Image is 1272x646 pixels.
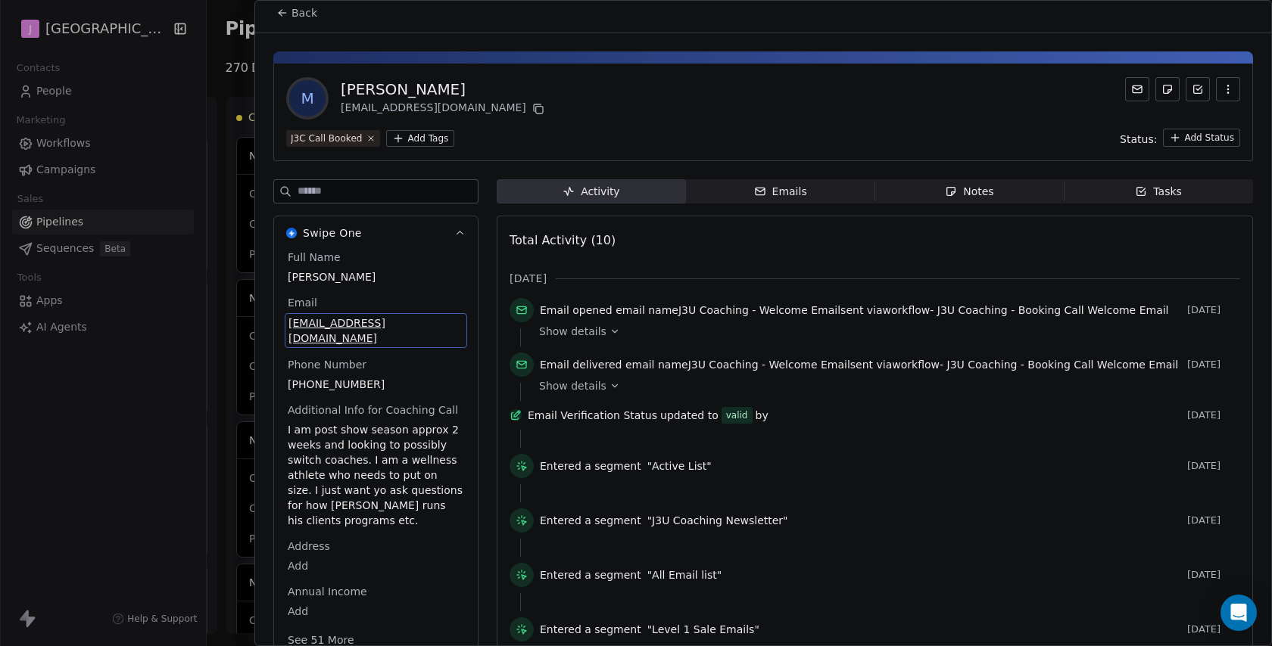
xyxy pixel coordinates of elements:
span: [EMAIL_ADDRESS][DOMAIN_NAME] [288,315,463,346]
div: Notes [945,184,993,200]
span: Swipe One [303,225,362,241]
span: J3U Coaching - Booking Call Welcome Email [947,359,1179,371]
span: Entered a segment [540,622,641,637]
span: [DATE] [1187,359,1240,371]
div: [PERSON_NAME] [341,79,547,100]
span: J3U Coaching - Welcome Email [688,359,850,371]
span: Email [285,295,320,310]
span: Entered a segment [540,458,641,474]
span: Show details [539,378,606,393]
div: valid [726,408,748,423]
div: [EMAIL_ADDRESS][DOMAIN_NAME] [341,100,547,118]
div: Tasks [1135,184,1182,200]
span: Add [288,558,464,573]
span: Show details [539,324,606,339]
span: I am post show season approx 2 weeks and looking to possibly switch coaches. I am a wellness athl... [288,422,464,528]
button: Add Tags [386,130,454,147]
div: Emails [754,184,807,200]
span: updated to [660,408,719,423]
span: Full Name [285,250,344,265]
span: Phone Number [285,357,369,372]
span: Back [291,5,317,20]
span: J3U Coaching - Welcome Email [678,304,840,316]
span: [DATE] [1187,569,1240,581]
span: [DATE] [1187,623,1240,635]
button: Swipe OneSwipe One [274,216,478,250]
span: Email Verification Status [528,408,657,423]
span: [DATE] [1187,460,1240,472]
span: Email opened [540,304,613,316]
div: J3C Call Booked [291,132,362,145]
span: email name sent via workflow - [540,303,1169,318]
span: J3U Coaching - Booking Call Welcome Email [937,304,1169,316]
span: by [756,408,768,423]
span: [PERSON_NAME] [288,269,464,284]
span: [DATE] [1187,514,1240,526]
img: Swipe One [286,228,297,238]
span: [DATE] [510,271,547,286]
span: Entered a segment [540,567,641,582]
span: Add [288,604,464,619]
div: Open Intercom Messenger [1221,595,1257,631]
span: [PHONE_NUMBER] [288,377,464,392]
span: Annual Income [285,584,370,599]
span: M [289,80,326,116]
span: Additional Info for Coaching Call [285,402,461,418]
span: "Active List" [647,458,712,474]
span: [DATE] [1187,304,1240,316]
span: "All Email list" [647,567,722,582]
span: "J3U Coaching Newsletter" [647,513,788,528]
span: Entered a segment [540,513,641,528]
span: [DATE] [1187,409,1240,421]
span: email name sent via workflow - [540,357,1178,372]
span: Address [285,539,333,554]
button: Add Status [1163,129,1240,147]
span: Email delivered [540,359,622,371]
a: Show details [539,324,1230,339]
span: Status: [1120,132,1157,147]
span: Total Activity (10) [510,233,616,247]
span: "Level 1 Sale Emails" [647,622,759,637]
a: Show details [539,378,1230,393]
